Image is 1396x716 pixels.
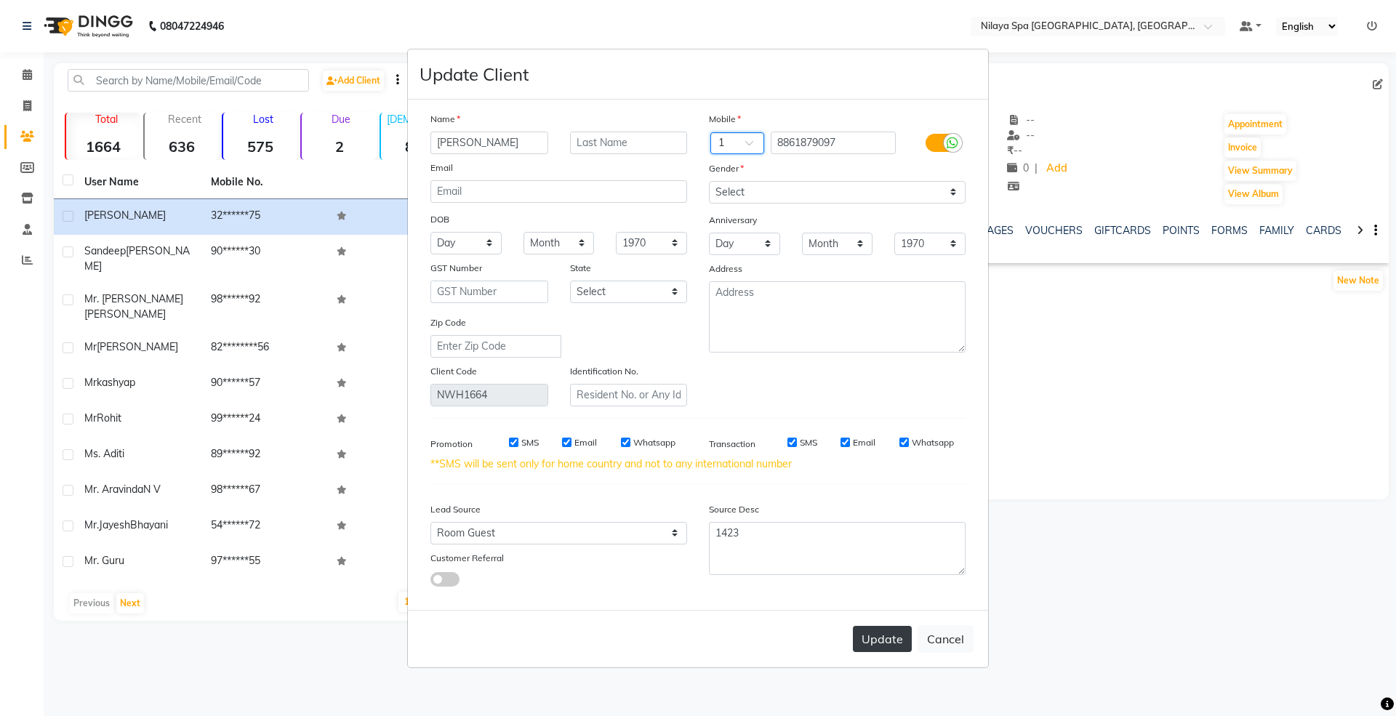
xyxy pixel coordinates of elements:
[853,626,912,652] button: Update
[430,262,482,275] label: GST Number
[570,262,591,275] label: State
[709,162,744,175] label: Gender
[570,384,688,406] input: Resident No. or Any Id
[912,436,954,449] label: Whatsapp
[800,436,817,449] label: SMS
[771,132,896,154] input: Mobile
[709,113,741,126] label: Mobile
[709,438,755,451] label: Transaction
[430,335,561,358] input: Enter Zip Code
[430,365,477,378] label: Client Code
[430,161,453,174] label: Email
[633,436,675,449] label: Whatsapp
[430,316,466,329] label: Zip Code
[574,436,597,449] label: Email
[430,456,966,472] div: **SMS will be sent only for home country and not to any international number
[521,436,539,449] label: SMS
[570,132,688,154] input: Last Name
[918,625,974,653] button: Cancel
[430,113,460,126] label: Name
[430,180,687,203] input: Email
[709,262,742,275] label: Address
[853,436,875,449] label: Email
[430,213,449,226] label: DOB
[430,552,504,565] label: Customer Referral
[430,384,548,406] input: Client Code
[430,503,481,516] label: Lead Source
[420,61,529,87] h4: Update Client
[570,365,638,378] label: Identification No.
[430,132,548,154] input: First Name
[709,503,759,516] label: Source Desc
[709,214,757,227] label: Anniversary
[430,438,473,451] label: Promotion
[430,281,548,303] input: GST Number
